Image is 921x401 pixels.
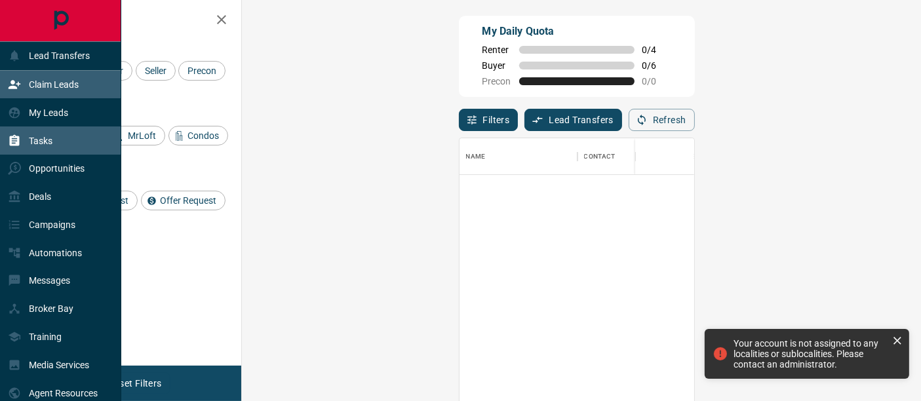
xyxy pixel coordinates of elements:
[100,372,170,394] button: Reset Filters
[466,138,486,175] div: Name
[459,109,519,131] button: Filters
[734,338,887,370] div: Your account is not assigned to any localities or sublocalities. Please contact an administrator.
[155,195,221,206] span: Offer Request
[629,109,695,131] button: Refresh
[140,66,171,76] span: Seller
[109,126,165,145] div: MrLoft
[642,76,671,86] span: 0 / 0
[482,45,511,55] span: Renter
[123,130,161,141] span: MrLoft
[578,138,682,175] div: Contact
[642,60,671,71] span: 0 / 6
[524,109,622,131] button: Lead Transfers
[642,45,671,55] span: 0 / 4
[460,138,578,175] div: Name
[42,13,228,29] h2: Filters
[482,76,511,86] span: Precon
[482,60,511,71] span: Buyer
[183,130,224,141] span: Condos
[141,191,225,210] div: Offer Request
[136,61,176,81] div: Seller
[178,61,225,81] div: Precon
[183,66,221,76] span: Precon
[482,24,671,39] p: My Daily Quota
[584,138,616,175] div: Contact
[168,126,228,145] div: Condos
